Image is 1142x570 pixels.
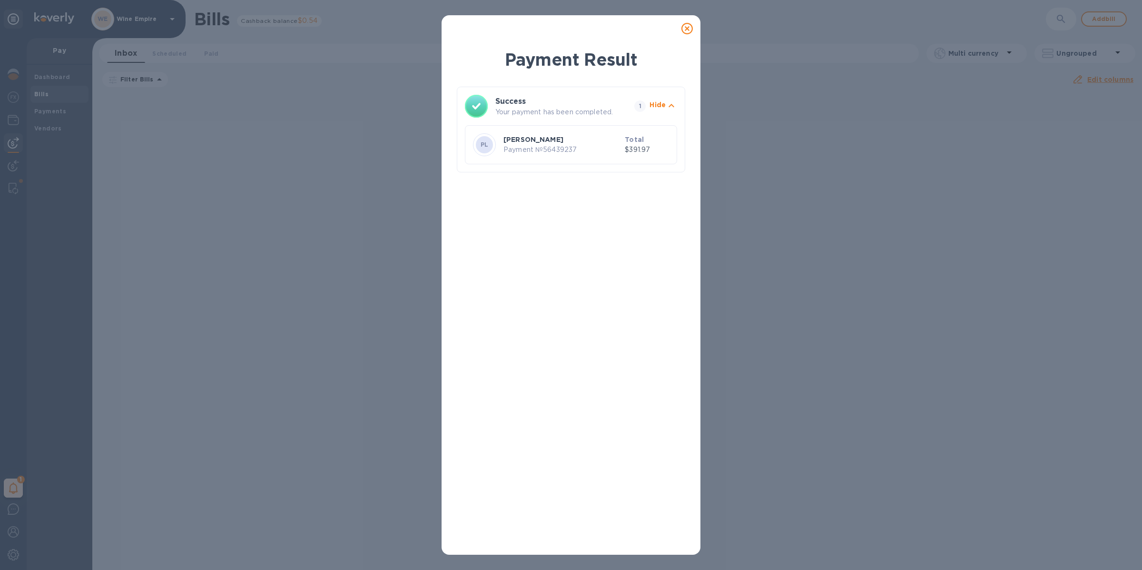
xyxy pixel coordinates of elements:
button: Hide [650,100,677,113]
p: Payment № 56439237 [503,145,621,155]
b: Total [625,136,644,143]
p: Hide [650,100,666,110]
span: 1 [634,100,646,112]
p: $391.97 [625,145,669,155]
h3: Success [495,96,617,107]
p: Your payment has been completed. [495,107,630,117]
b: PL [481,141,489,148]
h1: Payment Result [457,48,685,71]
p: [PERSON_NAME] [503,135,621,144]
